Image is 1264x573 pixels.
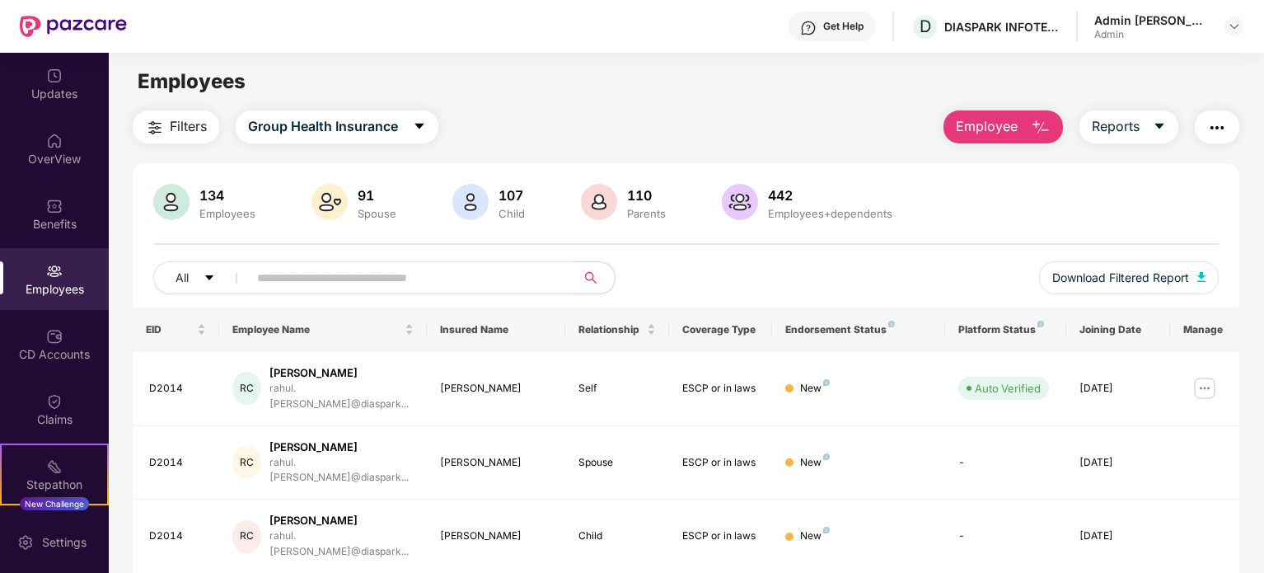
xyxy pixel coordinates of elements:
img: New Pazcare Logo [20,16,127,37]
div: New [800,455,830,471]
span: Employee Name [232,323,401,336]
div: Employees [196,207,259,220]
div: Parents [624,207,669,220]
th: EID [133,308,219,352]
div: DIASPARK INFOTECH PRIVATE LIMITED [944,19,1060,35]
div: Employees+dependents [765,207,896,220]
img: svg+xml;base64,PHN2ZyB4bWxucz0iaHR0cDovL3d3dy53My5vcmcvMjAwMC9zdmciIHdpZHRoPSIyMSIgaGVpZ2h0PSIyMC... [46,458,63,475]
img: svg+xml;base64,PHN2ZyB4bWxucz0iaHR0cDovL3d3dy53My5vcmcvMjAwMC9zdmciIHdpZHRoPSI4IiBoZWlnaHQ9IjgiIH... [888,321,895,327]
div: New [800,381,830,397]
div: Admin [PERSON_NAME] [1094,12,1210,28]
div: [PERSON_NAME] [269,513,414,528]
img: svg+xml;base64,PHN2ZyB4bWxucz0iaHR0cDovL3d3dy53My5vcmcvMjAwMC9zdmciIHdpZHRoPSI4IiBoZWlnaHQ9IjgiIH... [823,453,830,460]
div: Child [495,207,528,220]
button: Allcaret-down [153,261,254,294]
div: ESCP or in laws [682,381,760,397]
div: [DATE] [1079,528,1157,544]
span: search [574,271,606,284]
button: Filters [133,110,219,143]
div: [DATE] [1079,455,1157,471]
span: Relationship [578,323,644,336]
img: svg+xml;base64,PHN2ZyB4bWxucz0iaHR0cDovL3d3dy53My5vcmcvMjAwMC9zdmciIHhtbG5zOnhsaW5rPSJodHRwOi8vd3... [311,184,348,220]
img: svg+xml;base64,PHN2ZyB4bWxucz0iaHR0cDovL3d3dy53My5vcmcvMjAwMC9zdmciIHhtbG5zOnhsaW5rPSJodHRwOi8vd3... [1031,118,1051,138]
div: RC [232,520,261,553]
img: svg+xml;base64,PHN2ZyB4bWxucz0iaHR0cDovL3d3dy53My5vcmcvMjAwMC9zdmciIHdpZHRoPSI4IiBoZWlnaHQ9IjgiIH... [823,379,830,386]
div: Self [578,381,656,397]
span: Employee [956,116,1018,137]
span: caret-down [204,272,215,285]
img: svg+xml;base64,PHN2ZyB4bWxucz0iaHR0cDovL3d3dy53My5vcmcvMjAwMC9zdmciIHhtbG5zOnhsaW5rPSJodHRwOi8vd3... [153,184,190,220]
div: 442 [765,187,896,204]
img: svg+xml;base64,PHN2ZyBpZD0iQmVuZWZpdHMiIHhtbG5zPSJodHRwOi8vd3d3LnczLm9yZy8yMDAwL3N2ZyIgd2lkdGg9Ij... [46,198,63,214]
img: manageButton [1191,375,1218,402]
img: svg+xml;base64,PHN2ZyBpZD0iQ0RfQWNjb3VudHMiIGRhdGEtbmFtZT0iQ0QgQWNjb3VudHMiIHhtbG5zPSJodHRwOi8vd3... [46,328,63,345]
div: Settings [37,534,91,551]
img: svg+xml;base64,PHN2ZyB4bWxucz0iaHR0cDovL3d3dy53My5vcmcvMjAwMC9zdmciIHhtbG5zOnhsaW5rPSJodHRwOi8vd3... [452,184,489,220]
th: Manage [1170,308,1239,352]
span: Download Filtered Report [1052,269,1189,287]
th: Insured Name [427,308,565,352]
span: All [176,269,189,287]
div: D2014 [149,528,206,544]
td: - [945,426,1066,500]
div: D2014 [149,455,206,471]
div: [PERSON_NAME] [269,365,414,381]
div: Stepathon [2,477,107,493]
span: D [920,16,931,36]
button: Reportscaret-down [1079,110,1178,143]
div: [PERSON_NAME] [440,381,552,397]
img: svg+xml;base64,PHN2ZyB4bWxucz0iaHR0cDovL3d3dy53My5vcmcvMjAwMC9zdmciIHdpZHRoPSIyNCIgaGVpZ2h0PSIyNC... [1207,118,1227,138]
div: RC [232,372,261,405]
div: Spouse [354,207,400,220]
div: rahul.[PERSON_NAME]@diaspark... [269,455,414,486]
div: New [800,528,830,544]
img: svg+xml;base64,PHN2ZyBpZD0iRHJvcGRvd24tMzJ4MzIiIHhtbG5zPSJodHRwOi8vd3d3LnczLm9yZy8yMDAwL3N2ZyIgd2... [1228,20,1241,33]
th: Joining Date [1066,308,1170,352]
div: [PERSON_NAME] [440,455,552,471]
div: 110 [624,187,669,204]
div: Auto Verified [975,380,1041,397]
div: [DATE] [1079,381,1157,397]
img: svg+xml;base64,PHN2ZyB4bWxucz0iaHR0cDovL3d3dy53My5vcmcvMjAwMC9zdmciIHhtbG5zOnhsaW5rPSJodHRwOi8vd3... [1197,272,1205,282]
img: svg+xml;base64,PHN2ZyB4bWxucz0iaHR0cDovL3d3dy53My5vcmcvMjAwMC9zdmciIHhtbG5zOnhsaW5rPSJodHRwOi8vd3... [581,184,617,220]
img: svg+xml;base64,PHN2ZyB4bWxucz0iaHR0cDovL3d3dy53My5vcmcvMjAwMC9zdmciIHhtbG5zOnhsaW5rPSJodHRwOi8vd3... [722,184,758,220]
div: 91 [354,187,400,204]
div: 107 [495,187,528,204]
img: svg+xml;base64,PHN2ZyB4bWxucz0iaHR0cDovL3d3dy53My5vcmcvMjAwMC9zdmciIHdpZHRoPSIyNCIgaGVpZ2h0PSIyNC... [145,118,165,138]
div: Child [578,528,656,544]
div: Spouse [578,455,656,471]
img: svg+xml;base64,PHN2ZyBpZD0iRW1wbG95ZWVzIiB4bWxucz0iaHR0cDovL3d3dy53My5vcmcvMjAwMC9zdmciIHdpZHRoPS... [46,263,63,279]
div: Platform Status [958,323,1053,336]
div: 134 [196,187,259,204]
th: Employee Name [219,308,427,352]
span: Group Health Insurance [248,116,398,137]
div: [PERSON_NAME] [269,439,414,455]
img: svg+xml;base64,PHN2ZyBpZD0iVXBkYXRlZCIgeG1sbnM9Imh0dHA6Ly93d3cudzMub3JnLzIwMDAvc3ZnIiB3aWR0aD0iMj... [46,68,63,84]
div: Admin [1094,28,1210,41]
button: search [574,261,616,294]
button: Download Filtered Report [1039,261,1219,294]
img: svg+xml;base64,PHN2ZyBpZD0iSG9tZSIgeG1sbnM9Imh0dHA6Ly93d3cudzMub3JnLzIwMDAvc3ZnIiB3aWR0aD0iMjAiIG... [46,133,63,149]
div: ESCP or in laws [682,455,760,471]
span: Reports [1092,116,1140,137]
div: New Challenge [20,497,89,510]
button: Group Health Insurancecaret-down [236,110,438,143]
th: Relationship [565,308,669,352]
img: svg+xml;base64,PHN2ZyBpZD0iQ2xhaW0iIHhtbG5zPSJodHRwOi8vd3d3LnczLm9yZy8yMDAwL3N2ZyIgd2lkdGg9IjIwIi... [46,393,63,410]
span: caret-down [1153,120,1166,134]
div: Endorsement Status [785,323,932,336]
th: Coverage Type [669,308,773,352]
div: [PERSON_NAME] [440,528,552,544]
img: svg+xml;base64,PHN2ZyBpZD0iU2V0dGluZy0yMHgyMCIgeG1sbnM9Imh0dHA6Ly93d3cudzMub3JnLzIwMDAvc3ZnIiB3aW... [17,534,34,551]
div: Get Help [823,20,864,33]
span: Employees [138,69,246,93]
span: caret-down [413,120,426,134]
div: rahul.[PERSON_NAME]@diaspark... [269,381,414,412]
span: EID [146,323,194,336]
div: rahul.[PERSON_NAME]@diaspark... [269,528,414,560]
div: D2014 [149,381,206,397]
div: RC [232,446,261,479]
span: Filters [170,116,207,137]
button: Employee [943,110,1063,143]
img: svg+xml;base64,PHN2ZyB4bWxucz0iaHR0cDovL3d3dy53My5vcmcvMjAwMC9zdmciIHdpZHRoPSI4IiBoZWlnaHQ9IjgiIH... [823,527,830,533]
